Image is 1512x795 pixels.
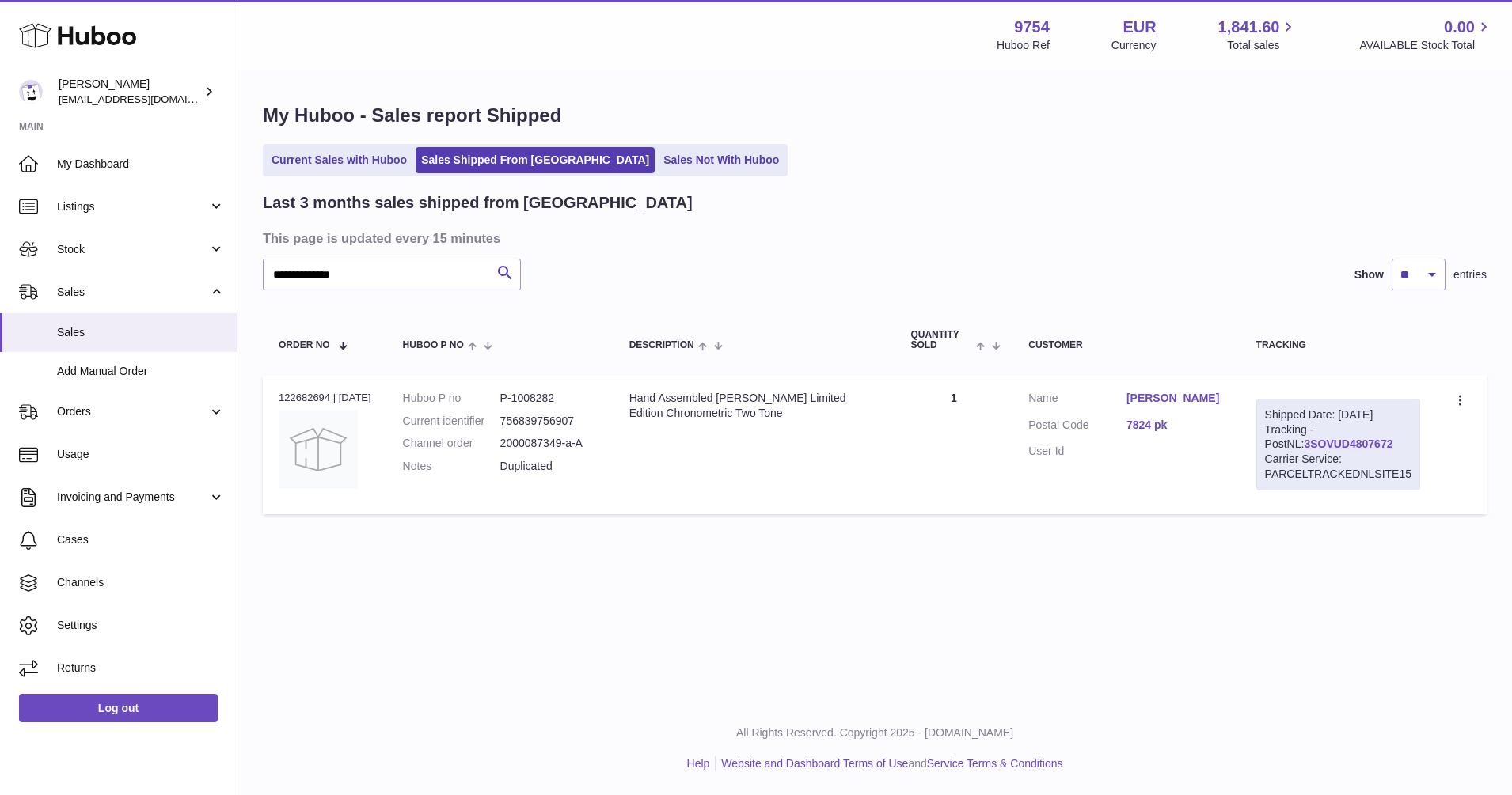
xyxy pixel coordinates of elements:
[19,80,43,104] img: info@fieldsluxury.london
[57,199,208,214] span: Listings
[1126,418,1225,433] a: 7824 pk
[1444,17,1475,38] span: 0.00
[59,77,201,107] div: [PERSON_NAME]
[279,340,330,350] span: Order No
[1359,38,1493,53] span: AVAILABLE Stock Total
[57,404,208,419] span: Orders
[997,38,1050,53] div: Huboo Ref
[403,436,500,451] dt: Channel order
[57,618,225,633] span: Settings
[716,756,1062,771] li: and
[927,757,1063,770] a: Service Terms & Conditions
[1028,340,1224,350] div: Customer
[266,147,412,173] a: Current Sales with Huboo
[910,330,971,350] span: Quantity Sold
[57,242,208,257] span: Stock
[250,725,1499,740] p: All Rights Reserved. Copyright 2025 - [DOMAIN_NAME]
[19,694,218,722] a: Log out
[57,490,208,505] span: Invoicing and Payments
[1354,267,1384,282] label: Show
[403,459,500,474] dt: Notes
[57,325,225,340] span: Sales
[1227,38,1297,53] span: Total sales
[403,340,464,350] span: Huboo P no
[1256,399,1420,490] div: Tracking - PostNL:
[658,147,784,173] a: Sales Not With Huboo
[687,757,710,770] a: Help
[1218,17,1298,53] a: 1,841.60 Total sales
[1028,391,1126,410] dt: Name
[57,364,225,379] span: Add Manual Order
[263,229,1483,247] h3: This page is updated every 15 minutes
[895,375,1012,514] td: 1
[500,391,598,406] dd: P-1008282
[1028,444,1126,459] dt: User Id
[1218,17,1280,38] span: 1,841.60
[500,459,598,474] p: Duplicated
[57,575,225,590] span: Channels
[1028,418,1126,437] dt: Postal Code
[1123,17,1156,38] strong: EUR
[59,93,233,105] span: [EMAIL_ADDRESS][DOMAIN_NAME]
[1111,38,1157,53] div: Currency
[1453,267,1487,282] span: entries
[263,103,1487,128] h1: My Huboo - Sales report Shipped
[1265,407,1411,422] div: Shipped Date: [DATE]
[500,414,598,429] dd: 756839756907
[57,532,225,547] span: Cases
[1126,391,1225,406] a: [PERSON_NAME]
[57,661,225,676] span: Returns
[500,436,598,451] dd: 2000087349-a-A
[1265,452,1411,482] div: Carrier Service: PARCELTRACKEDNLSITE15
[629,340,694,350] span: Description
[279,410,358,489] img: no-photo.jpg
[629,391,879,421] div: Hand Assembled [PERSON_NAME] Limited Edition Chronometric Two Tone
[1359,17,1493,53] a: 0.00 AVAILABLE Stock Total
[263,192,693,214] h2: Last 3 months sales shipped from [GEOGRAPHIC_DATA]
[57,285,208,300] span: Sales
[57,447,225,462] span: Usage
[1256,340,1420,350] div: Tracking
[1304,437,1392,450] a: 3SOVUD4807672
[403,391,500,406] dt: Huboo P no
[403,414,500,429] dt: Current identifier
[721,757,908,770] a: Website and Dashboard Terms of Use
[416,147,655,173] a: Sales Shipped From [GEOGRAPHIC_DATA]
[57,157,225,172] span: My Dashboard
[1014,17,1050,38] strong: 9754
[279,391,371,405] div: 122682694 | [DATE]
